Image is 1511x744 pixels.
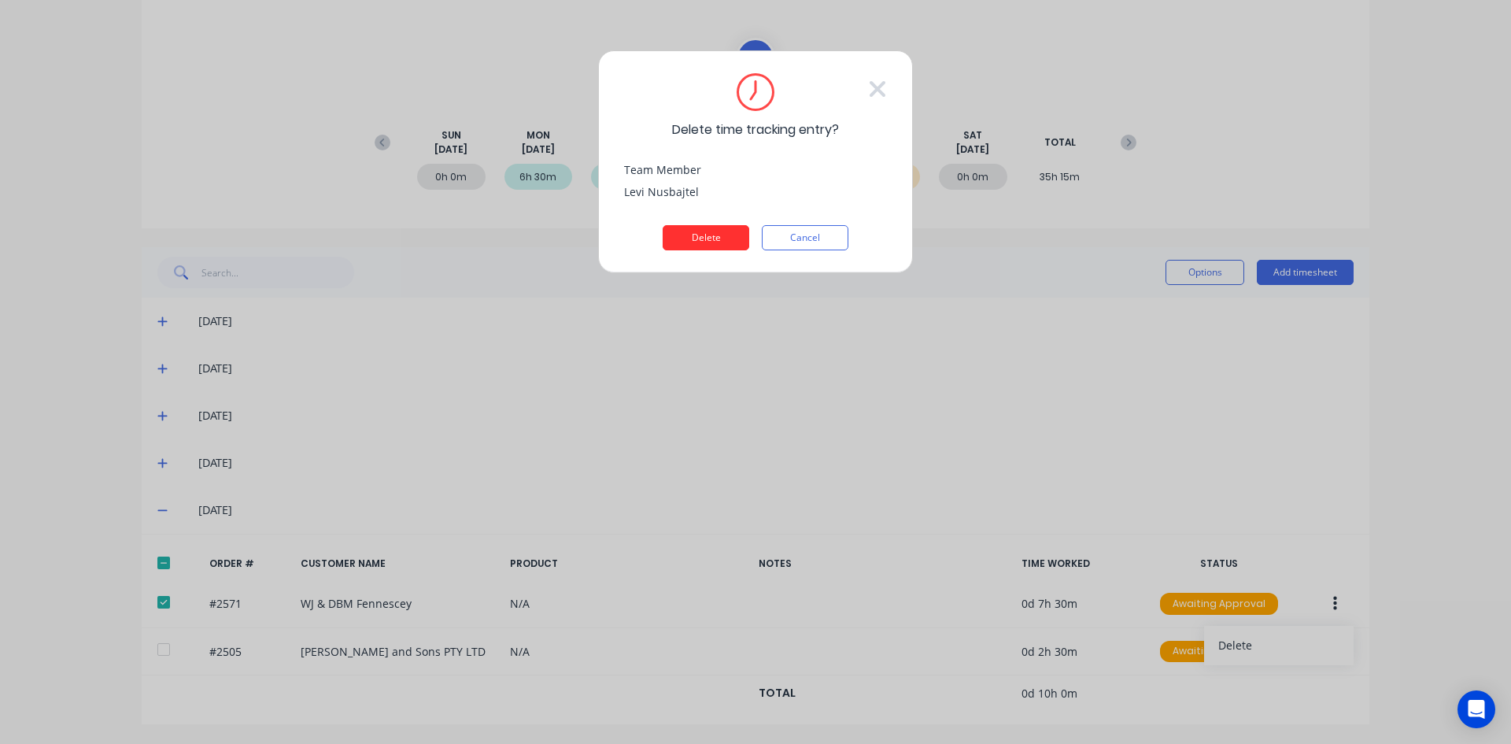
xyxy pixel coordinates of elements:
[624,180,887,200] div: Levi Nusbajtel
[672,120,839,139] span: Delete time tracking entry?
[762,225,848,250] button: Cancel
[624,165,887,176] div: Team Member
[663,225,749,250] button: Delete
[1457,690,1495,728] div: Open Intercom Messenger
